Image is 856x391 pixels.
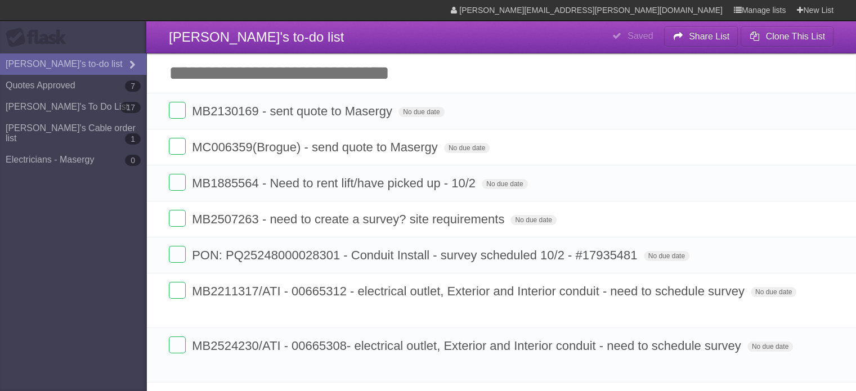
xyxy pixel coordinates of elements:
[169,174,186,191] label: Done
[125,155,141,166] b: 0
[689,32,729,41] b: Share List
[765,32,825,41] b: Clone This List
[169,246,186,263] label: Done
[398,107,444,117] span: No due date
[192,104,395,118] span: MB2130169 - sent quote to Masergy
[169,336,186,353] label: Done
[644,251,689,261] span: No due date
[169,282,186,299] label: Done
[125,133,141,145] b: 1
[169,102,186,119] label: Done
[192,176,478,190] span: MB1885564 - Need to rent lift/have picked up - 10/2
[169,29,344,44] span: [PERSON_NAME]'s to-do list
[169,138,186,155] label: Done
[751,287,796,297] span: No due date
[192,339,743,353] span: MB2524230/ATI - 00665308- electrical outlet, Exterior and Interior conduit - need to schedule survey
[169,210,186,227] label: Done
[125,80,141,92] b: 7
[482,179,527,189] span: No due date
[192,248,640,262] span: PON: PQ25248000028301 - Conduit Install - survey scheduled 10/2 - #17935481
[628,31,653,41] b: Saved
[510,215,556,225] span: No due date
[192,212,507,226] span: MB2507263 - need to create a survey? site requirements
[6,28,73,48] div: Flask
[664,26,738,47] button: Share List
[444,143,490,153] span: No due date
[192,284,747,298] span: MB2211317/ATI - 00665312 - electrical outlet, Exterior and Interior conduit - need to schedule su...
[192,140,441,154] span: MC006359(Brogue) - send quote to Masergy
[747,341,793,352] span: No due date
[741,26,833,47] button: Clone This List
[120,102,141,113] b: 17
